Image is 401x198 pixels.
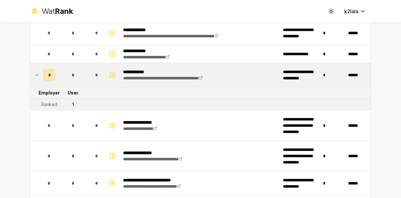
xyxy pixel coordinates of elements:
[339,6,371,17] button: k2lala
[55,7,73,16] span: Rank
[42,6,73,16] div: Wat
[72,101,74,108] div: 1
[30,6,73,16] a: WatRank
[40,87,58,99] td: Employer
[344,8,358,15] span: k2lala
[58,87,88,99] td: User
[41,101,57,108] div: Ranked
